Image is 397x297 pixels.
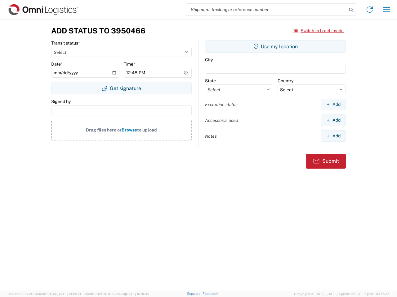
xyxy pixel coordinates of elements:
[84,292,149,296] span: Client: 2025.18.0-198a450
[205,57,213,62] label: City
[57,292,81,296] span: [DATE] 10:10:00
[294,291,390,297] span: Copyright © [DATE]-[DATE] Agistix Inc., All Rights Reserved
[205,133,217,139] label: Notes
[51,82,192,94] button: Get signature
[205,102,238,107] label: Exception status
[51,99,71,104] label: Signed by
[7,292,81,296] span: Server: 2025.18.0-a0edd1917ac
[205,118,238,123] label: Accessorial used
[51,61,63,67] label: Date
[86,127,122,132] span: Drag files here or
[278,78,293,84] label: Country
[187,292,203,295] a: Support
[203,292,218,295] a: Feedback
[51,26,145,35] h3: Add Status to 3950466
[51,40,80,46] label: Transit status
[321,114,346,126] button: Add
[293,26,344,36] button: Switch to batch mode
[321,99,346,110] button: Add
[321,130,346,142] button: Add
[122,127,137,132] span: Browse
[137,127,157,132] span: to upload
[306,154,346,169] button: Submit
[124,61,135,67] label: Time
[125,292,149,296] span: [DATE] 10:06:13
[186,4,347,15] input: Shipment, tracking or reference number
[205,40,346,53] button: Use my location
[205,78,216,84] label: State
